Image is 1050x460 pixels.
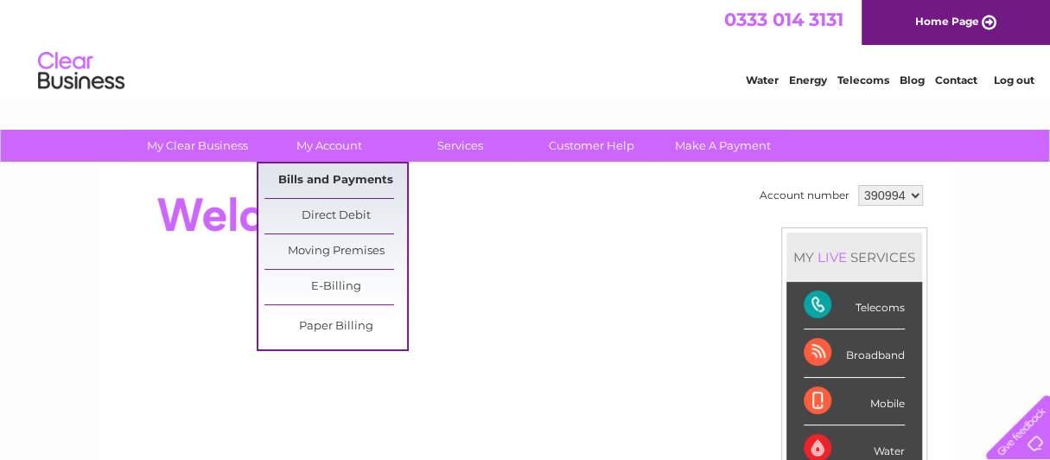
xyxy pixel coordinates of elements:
[935,73,977,86] a: Contact
[755,181,854,210] td: Account number
[786,233,922,282] div: MY SERVICES
[789,73,827,86] a: Energy
[804,378,905,425] div: Mobile
[837,73,889,86] a: Telecoms
[389,130,531,162] a: Services
[724,9,843,30] a: 0333 014 3131
[520,130,663,162] a: Customer Help
[37,45,125,98] img: logo.png
[118,10,934,84] div: Clear Business is a trading name of Verastar Limited (registered in [GEOGRAPHIC_DATA] No. 3667643...
[900,73,925,86] a: Blog
[264,310,407,344] a: Paper Billing
[264,163,407,198] a: Bills and Payments
[993,73,1034,86] a: Log out
[814,249,850,265] div: LIVE
[804,329,905,377] div: Broadband
[258,130,400,162] a: My Account
[264,199,407,233] a: Direct Debit
[804,282,905,329] div: Telecoms
[126,130,269,162] a: My Clear Business
[652,130,794,162] a: Make A Payment
[264,234,407,269] a: Moving Premises
[746,73,779,86] a: Water
[264,270,407,304] a: E-Billing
